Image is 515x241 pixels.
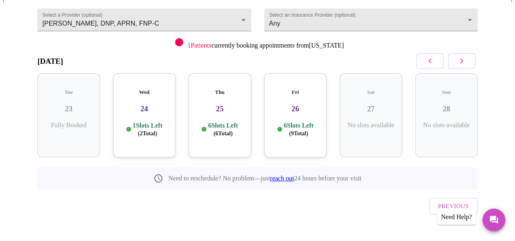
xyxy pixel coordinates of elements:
[264,9,478,31] div: Any
[346,89,396,96] h5: Sat
[271,89,320,96] h5: Fri
[289,130,308,137] span: ( 9 Total)
[133,122,162,137] p: 1 Slots Left
[213,130,232,137] span: ( 6 Total)
[482,208,505,231] button: Messages
[44,122,94,129] p: Fully Booked
[138,130,157,137] span: ( 2 Total)
[187,42,344,49] p: currently booking appointments from [US_STATE]
[346,104,396,113] h3: 27
[187,42,211,49] span: 1 Patients
[271,104,320,113] h3: 26
[195,89,245,96] h5: Thu
[429,198,478,214] button: Previous
[195,104,245,113] h3: 25
[437,209,476,225] div: Need Help?
[346,122,396,129] p: No slots available
[120,89,169,96] h5: Wed
[168,175,361,182] p: Need to reschedule? No problem—just 24 hours before your visit
[284,122,313,137] p: 6 Slots Left
[44,89,94,96] h5: Tue
[422,89,471,96] h5: Sun
[37,9,251,31] div: [PERSON_NAME], DNP, APRN, FNP-C
[438,201,469,211] span: Previous
[422,104,471,113] h3: 28
[270,175,294,182] a: reach out
[422,122,471,129] p: No slots available
[120,104,169,113] h3: 24
[37,57,63,66] h3: [DATE]
[208,122,238,137] p: 6 Slots Left
[44,104,94,113] h3: 23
